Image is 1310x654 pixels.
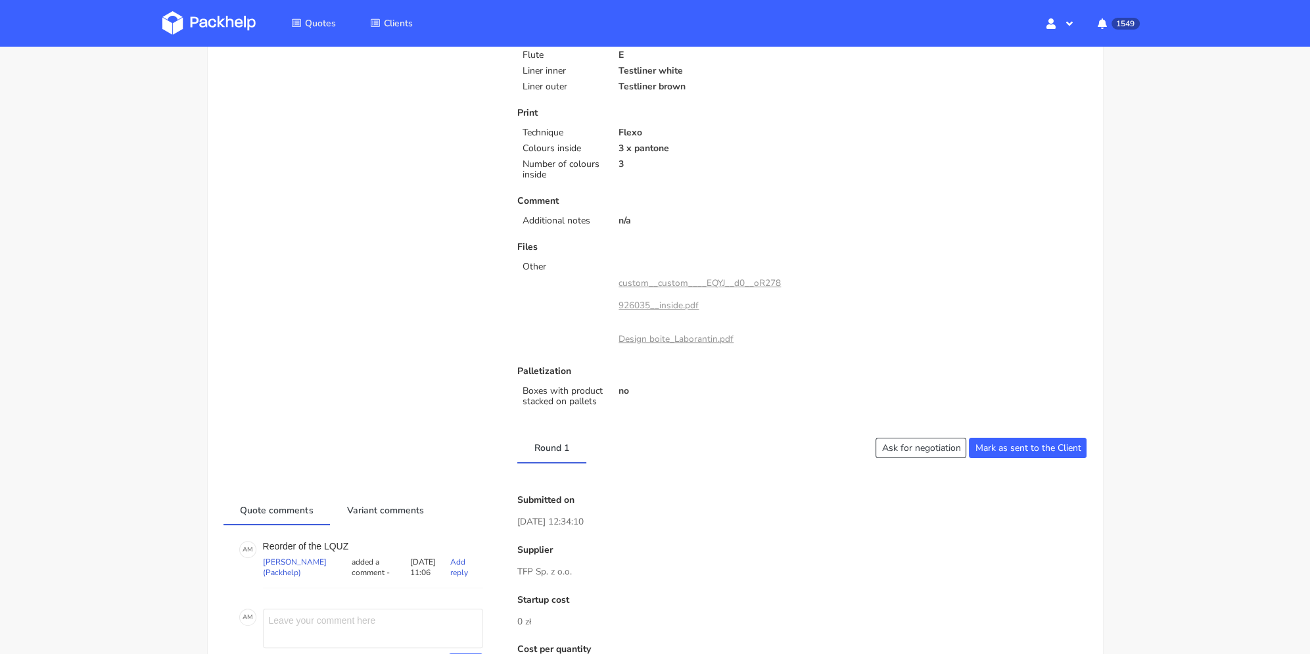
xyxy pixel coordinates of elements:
[523,143,603,154] p: Colours inside
[243,609,247,626] span: A
[523,159,603,180] p: Number of colours inside
[523,66,603,76] p: Liner inner
[523,262,603,272] p: Other
[517,545,1087,555] p: Supplier
[517,565,1087,579] p: TFP Sp. z o.o.
[263,557,349,578] p: [PERSON_NAME] (Packhelp)
[1111,18,1139,30] span: 1549
[523,82,603,92] p: Liner outer
[969,438,1087,458] button: Mark as sent to the Client
[876,438,966,458] button: Ask for negotiation
[619,159,793,170] p: 3
[619,143,793,154] p: 3 x pantone
[619,277,781,312] a: custom__custom____EQYJ__d0__oR278926035__inside.pdf
[619,128,793,138] p: Flexo
[619,66,793,76] p: Testliner white
[305,17,336,30] span: Quotes
[247,609,253,626] span: M
[1087,11,1148,35] button: 1549
[619,50,793,60] p: E
[517,595,1087,605] p: Startup cost
[162,11,256,35] img: Dashboard
[517,615,1087,629] p: 0 zł
[517,433,586,462] a: Round 1
[517,242,793,252] p: Files
[349,557,410,578] p: added a comment -
[517,196,793,206] p: Comment
[517,515,1087,529] p: [DATE] 12:34:10
[523,216,603,226] p: Additional notes
[523,128,603,138] p: Technique
[619,82,793,92] p: Testliner brown
[247,541,253,558] span: M
[619,216,793,226] p: n/a
[517,366,793,377] p: Palletization
[223,495,331,524] a: Quote comments
[410,557,450,578] p: [DATE] 11:06
[450,557,483,578] p: Add reply
[243,541,247,558] span: A
[354,11,429,35] a: Clients
[330,495,441,524] a: Variant comments
[263,541,483,551] p: Reorder of the LQUZ
[523,50,603,60] p: Flute
[517,108,793,118] p: Print
[384,17,413,30] span: Clients
[619,333,734,345] a: Design boite_Laborantin.pdf
[619,386,793,396] p: no
[275,11,352,35] a: Quotes
[523,386,603,407] p: Boxes with product stacked on pallets
[517,495,1087,505] p: Submitted on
